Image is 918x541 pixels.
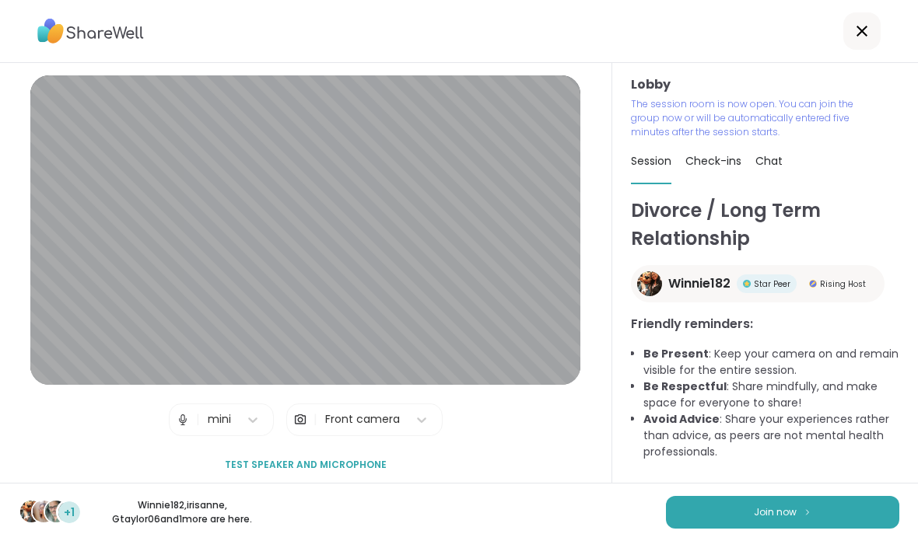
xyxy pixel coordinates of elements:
[631,97,855,139] p: The session room is now open. You can join the group now or will be automatically entered five mi...
[754,278,790,290] span: Star Peer
[643,411,720,427] b: Avoid Advice
[20,501,42,522] img: Winnie182
[219,449,393,481] button: Test speaker and microphone
[95,498,269,526] p: Winnie182 , irisanne , Gtaylor06 and 1 more are here.
[45,501,67,522] img: Gtaylor06
[631,153,671,169] span: Session
[64,504,75,521] span: +1
[685,153,741,169] span: Check-ins
[631,75,899,94] h3: Lobby
[754,505,797,519] span: Join now
[668,274,731,293] span: Winnie182
[643,379,899,411] li: : Share mindfully, and make space for everyone to share!
[631,265,885,302] a: Winnie182Winnie182Star PeerStar PeerRising HostRising Host
[755,153,783,169] span: Chat
[631,315,899,333] h3: Friendly reminders:
[225,458,387,472] span: Test speaker and microphone
[176,404,190,435] img: Microphone
[33,501,54,522] img: irisanne
[314,404,317,435] span: |
[666,496,899,529] button: Join now
[643,379,727,394] b: Be Respectful
[208,411,231,428] div: mini
[637,271,662,296] img: Winnie182
[803,508,812,516] img: ShareWell Logomark
[643,346,899,379] li: : Keep your camera on and remain visible for the entire session.
[325,411,400,428] div: Front camera
[37,13,144,49] img: ShareWell Logo
[743,280,751,288] img: Star Peer
[643,346,709,361] b: Be Present
[809,280,817,288] img: Rising Host
[643,411,899,460] li: : Share your experiences rather than advice, as peers are not mental health professionals.
[820,278,866,290] span: Rising Host
[631,197,899,253] h1: Divorce / Long Term Relationship
[293,404,307,435] img: Camera
[196,404,200,435] span: |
